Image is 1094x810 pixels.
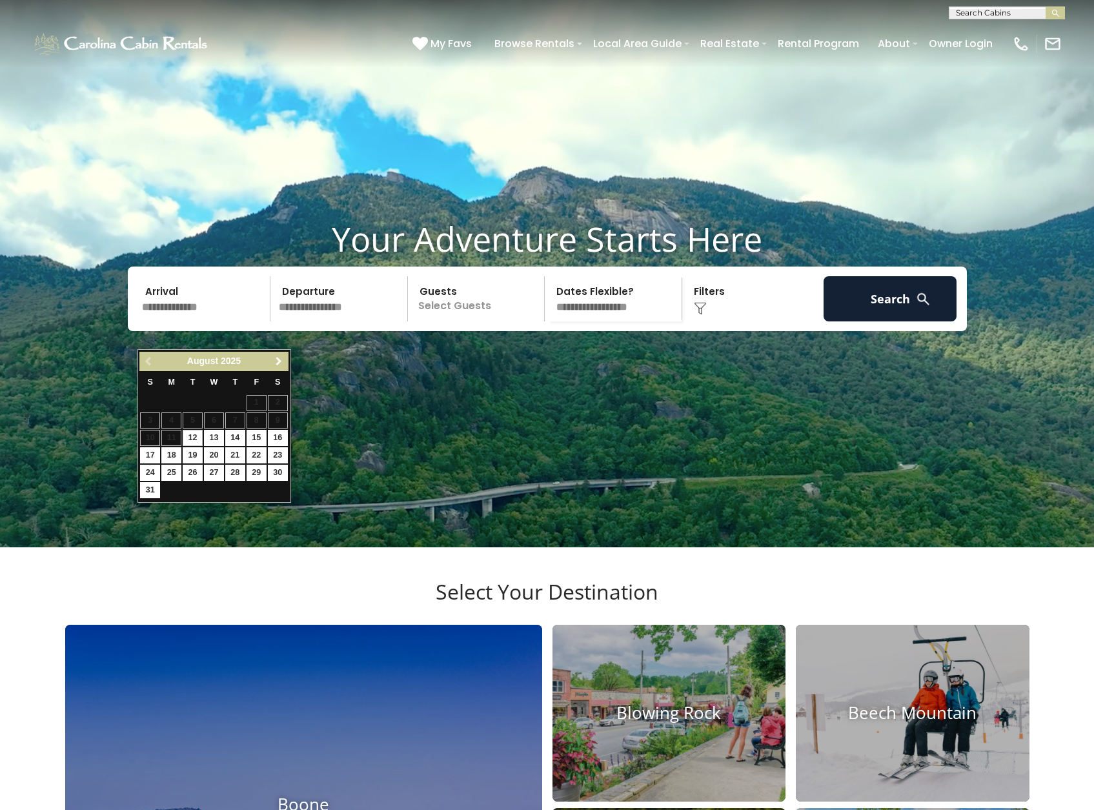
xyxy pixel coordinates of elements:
a: Next [271,354,287,370]
a: 20 [204,447,224,463]
a: Blowing Rock [552,625,786,802]
a: 26 [183,465,203,481]
h4: Blowing Rock [552,703,786,723]
a: 29 [247,465,267,481]
img: mail-regular-white.png [1044,35,1062,53]
a: Rental Program [771,32,866,55]
a: My Favs [412,35,475,52]
span: Wednesday [210,378,218,387]
a: 13 [204,430,224,446]
span: Next [274,356,284,367]
a: 18 [161,447,181,463]
a: 12 [183,430,203,446]
a: About [871,32,917,55]
span: 2025 [221,356,241,366]
a: 17 [140,447,160,463]
a: 19 [183,447,203,463]
a: 25 [161,465,181,481]
span: Monday [168,378,175,387]
img: filter--v1.png [694,302,707,315]
a: 23 [268,447,288,463]
img: search-regular-white.png [915,291,931,307]
button: Search [824,276,957,321]
span: Friday [254,378,259,387]
a: Beech Mountain [796,625,1029,802]
span: My Favs [431,35,472,52]
span: August [187,356,218,366]
img: phone-regular-white.png [1012,35,1030,53]
span: Thursday [233,378,238,387]
p: Select Guests [412,276,545,321]
a: 14 [225,430,245,446]
a: 30 [268,465,288,481]
span: Sunday [148,378,153,387]
a: 24 [140,465,160,481]
a: 31 [140,482,160,498]
span: Saturday [275,378,280,387]
h1: Your Adventure Starts Here [10,219,1084,259]
a: 15 [247,430,267,446]
a: 22 [247,447,267,463]
a: Local Area Guide [587,32,688,55]
h3: Select Your Destination [63,580,1031,625]
img: White-1-1-2.png [32,31,211,57]
a: Browse Rentals [488,32,581,55]
a: 21 [225,447,245,463]
span: Tuesday [190,378,196,387]
a: Real Estate [694,32,765,55]
a: 27 [204,465,224,481]
a: Owner Login [922,32,999,55]
h4: Beech Mountain [796,703,1029,723]
a: 16 [268,430,288,446]
a: 28 [225,465,245,481]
